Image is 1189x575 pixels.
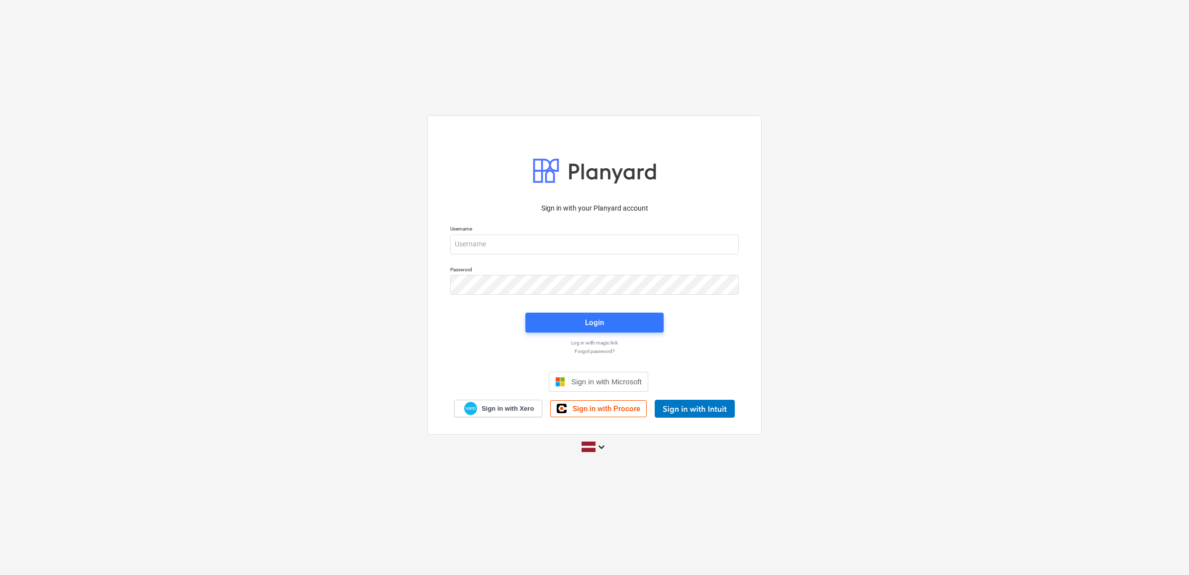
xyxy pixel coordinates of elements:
[482,404,534,413] span: Sign in with Xero
[445,348,744,354] a: Forgot password?
[464,402,477,415] img: Xero logo
[454,400,543,417] a: Sign in with Xero
[525,313,664,333] button: Login
[445,340,744,346] a: Log in with magic link
[450,234,739,254] input: Username
[550,400,647,417] a: Sign in with Procore
[585,316,604,329] div: Login
[595,441,607,453] i: keyboard_arrow_down
[573,404,640,413] span: Sign in with Procore
[450,266,739,275] p: Password
[571,377,642,386] span: Sign in with Microsoft
[450,203,739,214] p: Sign in with your Planyard account
[450,226,739,234] p: Username
[555,377,565,387] img: Microsoft logo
